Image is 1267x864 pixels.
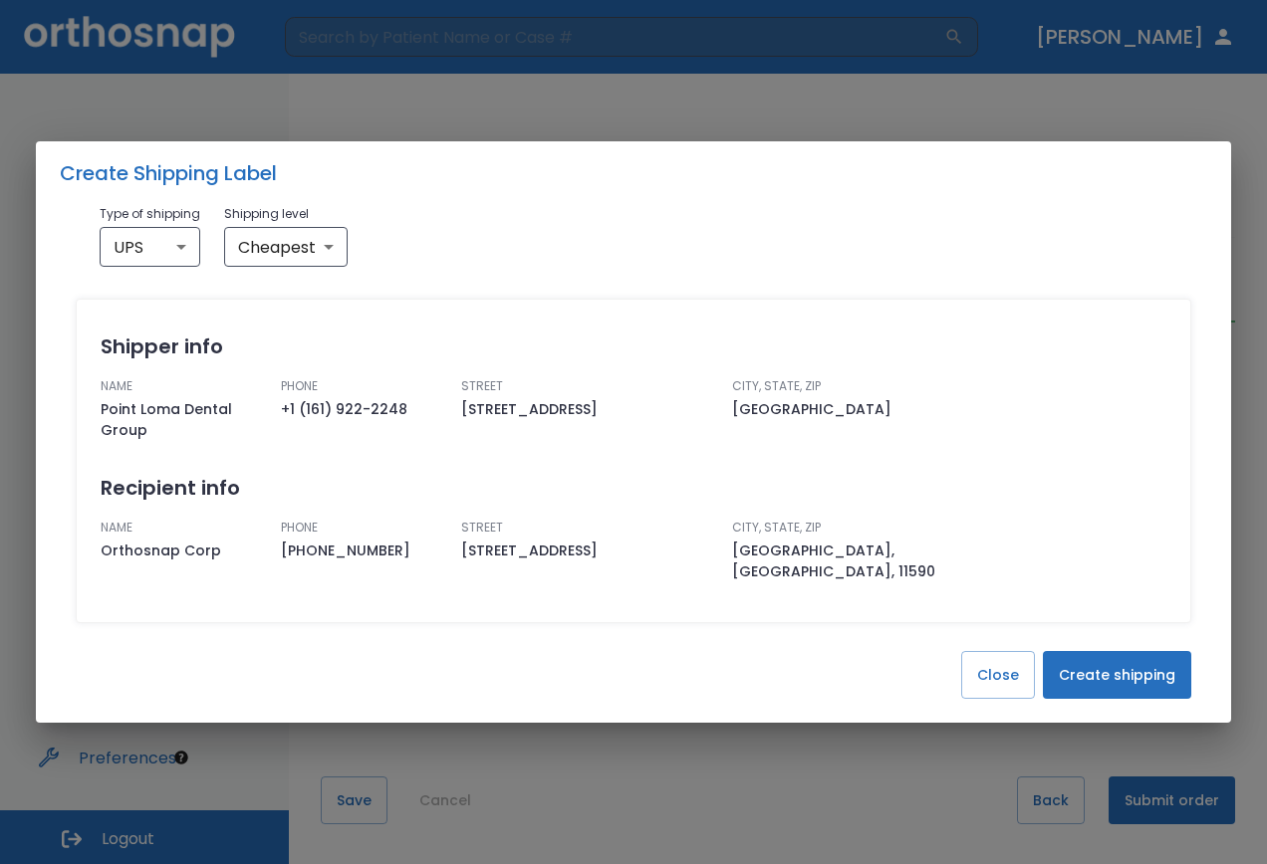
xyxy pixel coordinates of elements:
[961,651,1035,699] button: Close
[461,540,716,561] span: [STREET_ADDRESS]
[100,205,200,223] p: Type of shipping
[636,8,672,44] div: Close
[100,227,200,267] div: UPS
[281,377,445,395] p: PHONE
[101,540,265,561] span: Orthosnap Corp
[732,519,987,537] p: CITY, STATE, ZIP
[461,399,716,420] span: [STREET_ADDRESS]
[732,399,987,420] span: [GEOGRAPHIC_DATA]
[36,141,1231,205] h2: Create Shipping Label
[224,227,348,267] div: Cheapest
[599,8,636,46] button: Collapse window
[281,540,445,561] span: [PHONE_NUMBER]
[101,473,1166,503] h2: Recipient info
[101,331,1166,361] h2: Shipper info
[101,399,265,441] span: Point Loma Dental Group
[224,205,348,223] p: Shipping level
[461,377,716,395] p: STREET
[281,519,445,537] p: PHONE
[461,519,716,537] p: STREET
[732,377,987,395] p: CITY, STATE, ZIP
[101,519,265,537] p: NAME
[1043,651,1191,699] button: Create shipping
[101,377,265,395] p: NAME
[13,8,51,46] button: go back
[732,540,987,582] span: [GEOGRAPHIC_DATA], [GEOGRAPHIC_DATA], 11590
[281,399,445,420] span: +1 (161) 922-2248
